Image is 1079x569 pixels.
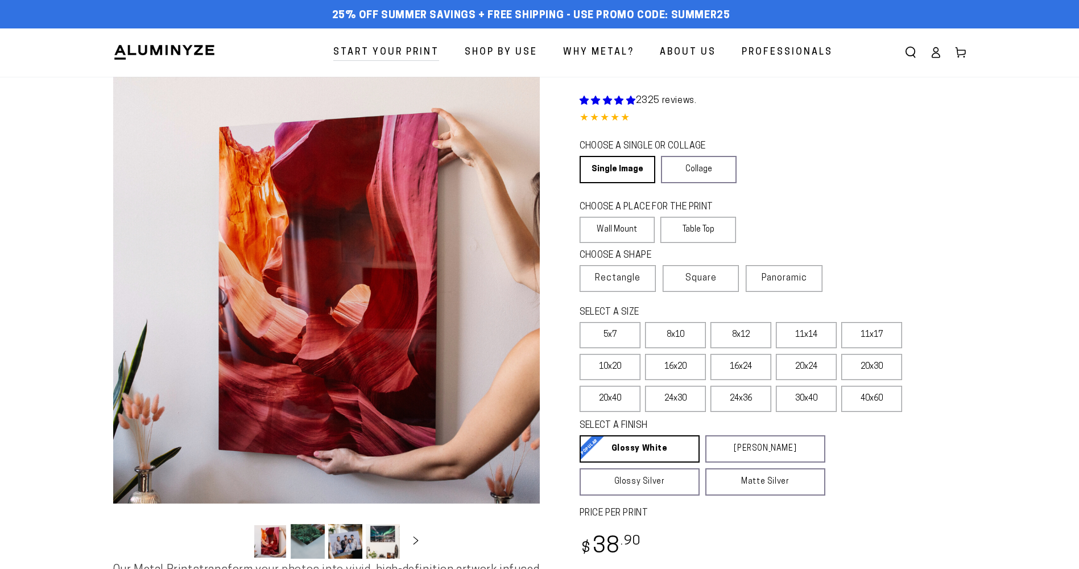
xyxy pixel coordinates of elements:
[580,419,798,432] legend: SELECT A FINISH
[113,77,540,562] media-gallery: Gallery Viewer
[742,44,833,61] span: Professionals
[366,524,400,559] button: Load image 4 in gallery view
[645,322,706,348] label: 8x10
[333,44,439,61] span: Start Your Print
[710,322,771,348] label: 8x12
[651,38,725,68] a: About Us
[580,468,700,496] a: Glossy Silver
[580,156,655,183] a: Single Image
[113,44,216,61] img: Aluminyze
[733,38,841,68] a: Professionals
[580,386,640,412] label: 20x40
[332,10,730,22] span: 25% off Summer Savings + Free Shipping - Use Promo Code: SUMMER25
[225,529,250,554] button: Slide left
[645,386,706,412] label: 24x30
[705,468,825,496] a: Matte Silver
[762,274,807,283] span: Panoramic
[580,536,642,558] bdi: 38
[621,535,641,548] sup: .90
[595,271,640,285] span: Rectangle
[776,322,837,348] label: 11x14
[555,38,643,68] a: Why Metal?
[580,306,807,319] legend: SELECT A SIZE
[580,507,966,520] label: PRICE PER PRINT
[776,354,837,380] label: 20x24
[660,217,736,243] label: Table Top
[580,354,640,380] label: 10x20
[403,529,428,554] button: Slide right
[841,386,902,412] label: 40x60
[661,156,737,183] a: Collage
[291,524,325,559] button: Load image 2 in gallery view
[660,44,716,61] span: About Us
[580,201,726,214] legend: CHOOSE A PLACE FOR THE PRINT
[465,44,538,61] span: Shop By Use
[841,322,902,348] label: 11x17
[325,38,448,68] a: Start Your Print
[580,322,640,348] label: 5x7
[685,271,717,285] span: Square
[580,217,655,243] label: Wall Mount
[563,44,634,61] span: Why Metal?
[580,435,700,463] a: Glossy White
[710,354,771,380] label: 16x24
[580,110,966,127] div: 4.85 out of 5.0 stars
[581,541,591,556] span: $
[580,249,727,262] legend: CHOOSE A SHAPE
[898,40,923,65] summary: Search our site
[456,38,546,68] a: Shop By Use
[253,524,287,559] button: Load image 1 in gallery view
[841,354,902,380] label: 20x30
[328,524,362,559] button: Load image 3 in gallery view
[705,435,825,463] a: [PERSON_NAME]
[645,354,706,380] label: 16x20
[580,140,726,153] legend: CHOOSE A SINGLE OR COLLAGE
[776,386,837,412] label: 30x40
[710,386,771,412] label: 24x36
